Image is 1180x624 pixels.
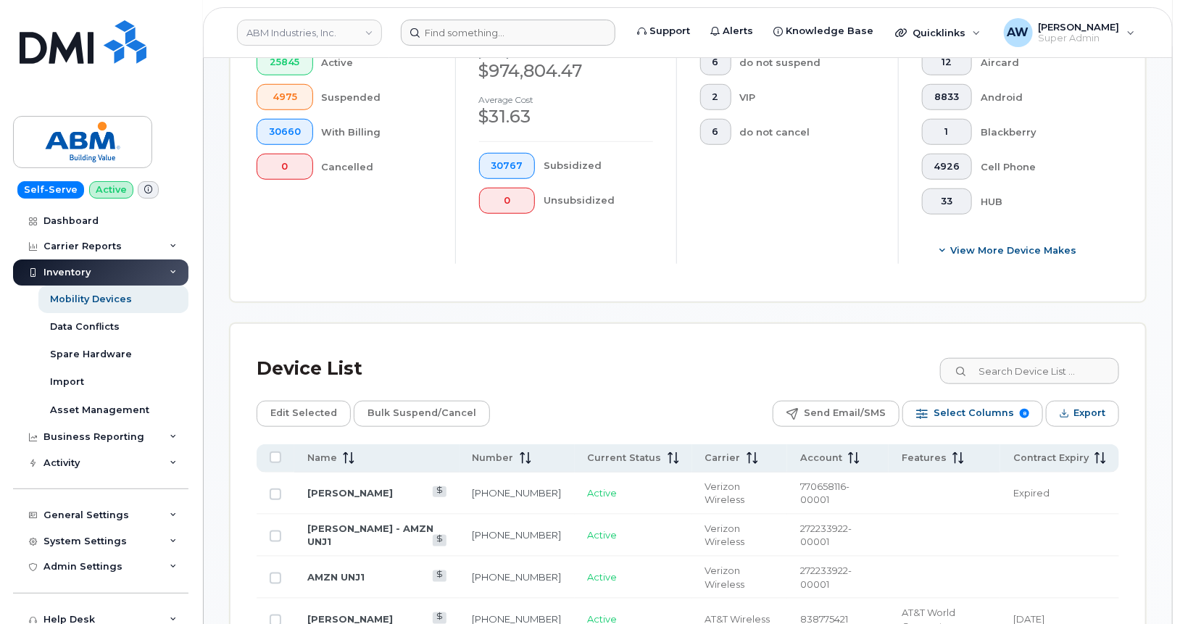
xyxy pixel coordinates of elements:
button: 33 [922,188,973,215]
span: Carrier [705,452,741,465]
span: 12 [934,57,960,68]
span: Current Status [588,452,662,465]
div: Android [981,84,1096,110]
button: 2 [700,84,731,110]
button: 0 [257,154,313,180]
span: 272233922-00001 [800,565,852,590]
div: With Billing [322,119,432,145]
span: Active [588,571,618,583]
button: 4926 [922,154,973,180]
a: AMZN UNJ1 [307,571,365,583]
span: 8 [1020,409,1029,418]
button: 6 [700,119,731,145]
span: 1 [934,126,960,138]
span: Features [902,452,947,465]
span: 33 [934,196,960,207]
div: HUB [981,188,1096,215]
span: 770658116-00001 [800,481,849,506]
span: Account [800,452,842,465]
a: View Last Bill [433,612,446,623]
button: 30767 [479,153,536,179]
a: ABM Industries, Inc. [237,20,382,46]
div: Alyssa Wagner [994,18,1145,47]
button: 12 [922,49,973,75]
span: Quicklinks [913,27,965,38]
span: 6 [712,57,719,68]
span: Expired [1013,487,1050,499]
button: 0 [479,188,536,214]
span: Number [473,452,514,465]
div: do not suspend [740,49,875,75]
button: Edit Selected [257,401,351,427]
a: View Last Bill [433,486,446,497]
button: Export [1046,401,1119,427]
span: 25845 [269,57,301,68]
span: View More Device Makes [950,244,1076,257]
span: 0 [491,195,523,207]
input: Find something... [401,20,615,46]
span: Name [307,452,337,465]
span: Export [1073,402,1105,424]
span: Super Admin [1039,33,1120,44]
span: Edit Selected [270,402,337,424]
input: Search Device List ... [940,358,1119,384]
span: 6 [712,126,719,138]
a: View Last Bill [433,570,446,581]
button: Bulk Suspend/Cancel [354,401,490,427]
div: Unsubsidized [544,188,653,214]
a: [PERSON_NAME] - AMZN UNJ1 [307,523,433,548]
span: AW [1007,24,1029,41]
button: 30660 [257,119,313,145]
button: 25845 [257,49,313,75]
div: Cancelled [322,154,432,180]
span: 0 [269,161,301,172]
div: Cell Phone [981,154,1096,180]
span: Contract Expiry [1013,452,1089,465]
a: [PHONE_NUMBER] [473,529,562,541]
span: Active [588,529,618,541]
span: Verizon Wireless [705,481,745,506]
span: 272233922-00001 [800,523,852,548]
span: Verizon Wireless [705,565,745,590]
div: Suspended [322,84,432,110]
h4: Average cost [479,95,654,104]
span: Select Columns [934,402,1014,424]
span: Bulk Suspend/Cancel [367,402,476,424]
a: Knowledge Base [763,17,884,46]
span: [PERSON_NAME] [1039,21,1120,33]
button: View More Device Makes [922,238,1097,264]
a: Support [627,17,700,46]
span: Support [649,24,690,38]
button: 4975 [257,84,313,110]
div: Subsidized [544,153,653,179]
div: Active [322,49,432,75]
div: Blackberry [981,119,1096,145]
div: Aircard [981,49,1096,75]
div: $974,804.47 [479,59,654,83]
div: Quicklinks [885,18,991,47]
span: 30767 [491,160,523,172]
span: Alerts [723,24,753,38]
button: 6 [700,49,731,75]
a: [PERSON_NAME] [307,487,393,499]
span: Active [588,487,618,499]
span: Verizon Wireless [705,523,745,548]
button: 1 [922,119,973,145]
a: View Last Bill [433,535,446,546]
button: Select Columns 8 [902,401,1043,427]
button: Send Email/SMS [773,401,899,427]
span: 2 [712,91,719,103]
span: Send Email/SMS [804,402,886,424]
a: [PHONE_NUMBER] [473,487,562,499]
div: do not cancel [740,119,875,145]
span: 8833 [934,91,960,103]
span: Knowledge Base [786,24,873,38]
button: 8833 [922,84,973,110]
span: 4926 [934,161,960,172]
span: 4975 [269,91,301,103]
a: [PHONE_NUMBER] [473,571,562,583]
div: VIP [740,84,875,110]
div: $31.63 [479,104,654,129]
span: 30660 [269,126,301,138]
div: Device List [257,350,362,388]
